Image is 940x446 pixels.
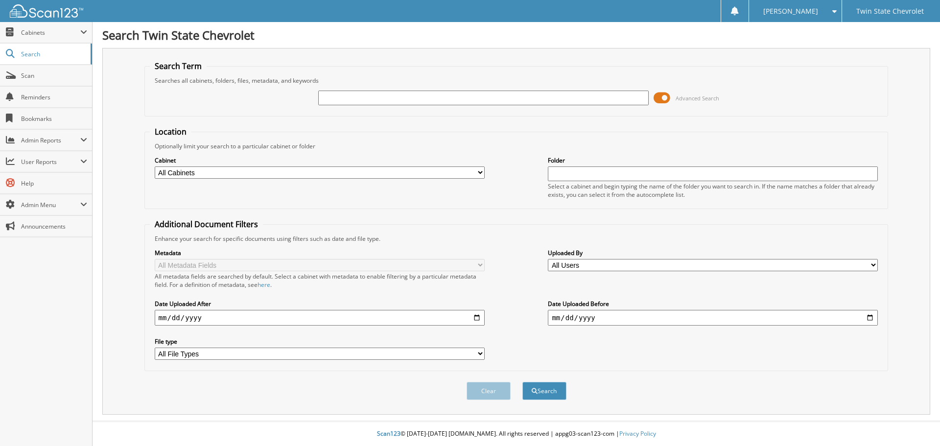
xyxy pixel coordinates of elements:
label: Date Uploaded After [155,300,485,308]
label: Uploaded By [548,249,878,257]
span: Cabinets [21,28,80,37]
a: Privacy Policy [619,429,656,438]
span: Twin State Chevrolet [856,8,924,14]
legend: Additional Document Filters [150,219,263,230]
span: [PERSON_NAME] [763,8,818,14]
span: Announcements [21,222,87,231]
span: Help [21,179,87,188]
span: Scan123 [377,429,400,438]
label: Folder [548,156,878,164]
span: User Reports [21,158,80,166]
label: Cabinet [155,156,485,164]
legend: Location [150,126,191,137]
label: Metadata [155,249,485,257]
h1: Search Twin State Chevrolet [102,27,930,43]
label: Date Uploaded Before [548,300,878,308]
label: File type [155,337,485,346]
div: © [DATE]-[DATE] [DOMAIN_NAME]. All rights reserved | appg03-scan123-com | [93,422,940,446]
div: Searches all cabinets, folders, files, metadata, and keywords [150,76,883,85]
legend: Search Term [150,61,207,71]
div: Enhance your search for specific documents using filters such as date and file type. [150,235,883,243]
span: Scan [21,71,87,80]
span: Search [21,50,86,58]
div: All metadata fields are searched by default. Select a cabinet with metadata to enable filtering b... [155,272,485,289]
img: scan123-logo-white.svg [10,4,83,18]
div: Optionally limit your search to a particular cabinet or folder [150,142,883,150]
span: Advanced Search [676,94,719,102]
input: end [548,310,878,326]
span: Bookmarks [21,115,87,123]
button: Search [522,382,566,400]
span: Reminders [21,93,87,101]
button: Clear [467,382,511,400]
span: Admin Menu [21,201,80,209]
iframe: Chat Widget [891,399,940,446]
input: start [155,310,485,326]
a: here [258,281,270,289]
span: Admin Reports [21,136,80,144]
div: Select a cabinet and begin typing the name of the folder you want to search in. If the name match... [548,182,878,199]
